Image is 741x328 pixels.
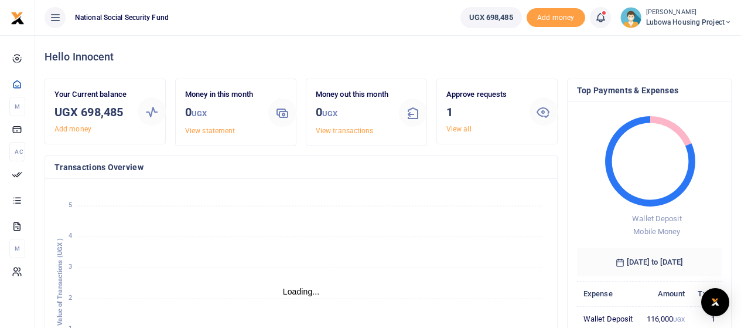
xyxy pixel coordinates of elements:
img: logo-small [11,11,25,25]
h3: 1 [446,103,520,121]
p: Money out this month [316,89,390,101]
th: Expense [577,281,640,306]
small: UGX [192,109,207,118]
span: UGX 698,485 [469,12,513,23]
h3: 0 [185,103,259,123]
li: M [9,97,25,116]
li: Toup your wallet [527,8,585,28]
small: UGX [673,316,684,323]
a: Add money [527,12,585,21]
span: National Social Security Fund [70,12,173,23]
h4: Top Payments & Expenses [577,84,722,97]
tspan: 5 [69,201,72,209]
span: Wallet Deposit [632,214,681,223]
h4: Transactions Overview [54,161,548,174]
div: Open Intercom Messenger [701,288,729,316]
li: Wallet ballance [456,7,527,28]
p: Approve requests [446,89,520,101]
li: Ac [9,142,25,161]
tspan: 3 [69,263,72,270]
p: Your Current balance [54,89,128,101]
h3: 0 [316,103,390,123]
a: Add money [54,125,91,133]
a: UGX 698,485 [460,7,522,28]
h3: UGX 698,485 [54,103,128,121]
a: logo-small logo-large logo-large [11,13,25,22]
li: M [9,239,25,258]
th: Txns [691,281,722,306]
text: Loading... [283,287,320,296]
tspan: 4 [69,232,72,239]
a: View transactions [316,127,374,135]
img: profile-user [620,7,641,28]
a: View statement [185,127,235,135]
small: UGX [322,109,337,118]
a: View all [446,125,472,133]
span: Add money [527,8,585,28]
small: [PERSON_NAME] [646,8,732,18]
span: Mobile Money [633,227,680,236]
span: Lubowa Housing Project [646,17,732,28]
tspan: 2 [69,294,72,302]
h6: [DATE] to [DATE] [577,248,722,276]
a: profile-user [PERSON_NAME] Lubowa Housing Project [620,7,732,28]
text: Value of Transactions (UGX ) [56,238,64,326]
th: Amount [640,281,691,306]
h4: Hello Innocent [45,50,732,63]
p: Money in this month [185,89,259,101]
